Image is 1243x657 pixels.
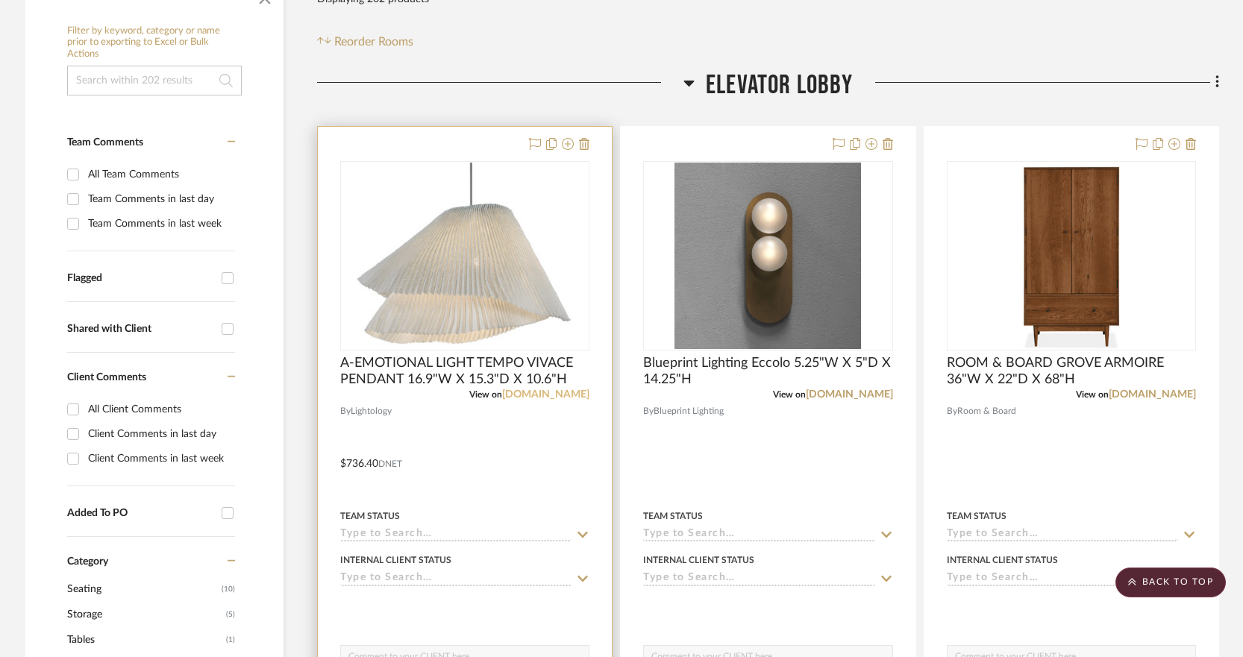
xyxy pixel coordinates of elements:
[502,389,589,400] a: [DOMAIN_NAME]
[226,603,235,626] span: (5)
[88,422,231,446] div: Client Comments in last day
[67,272,214,285] div: Flagged
[351,404,392,418] span: Lightology
[334,33,413,51] span: Reorder Rooms
[947,509,1006,523] div: Team Status
[947,528,1178,542] input: Type to Search…
[806,389,893,400] a: [DOMAIN_NAME]
[947,572,1178,586] input: Type to Search…
[67,66,242,95] input: Search within 202 results
[643,509,703,523] div: Team Status
[643,572,874,586] input: Type to Search…
[654,404,724,418] span: Blueprint Lighting
[340,553,451,567] div: Internal Client Status
[947,355,1196,388] span: ROOM & BOARD GROVE ARMOIRE 36"W X 22"D X 68"H
[317,33,413,51] button: Reorder Rooms
[88,163,231,186] div: All Team Comments
[947,404,957,418] span: By
[67,576,218,602] span: Seating
[1115,568,1226,597] scroll-to-top-button: BACK TO TOP
[226,628,235,652] span: (1)
[957,404,1016,418] span: Room & Board
[88,187,231,211] div: Team Comments in last day
[357,163,573,349] img: A-EMOTIONAL LIGHT TEMPO VIVACE PENDANT 16.9"W X 15.3"D X 10.6"H
[643,404,654,418] span: By
[340,404,351,418] span: By
[643,528,874,542] input: Type to Search…
[222,577,235,601] span: (10)
[67,137,143,148] span: Team Comments
[67,556,108,568] span: Category
[643,553,754,567] div: Internal Client Status
[88,447,231,471] div: Client Comments in last week
[340,355,589,388] span: A-EMOTIONAL LIGHT TEMPO VIVACE PENDANT 16.9"W X 15.3"D X 10.6"H
[340,572,572,586] input: Type to Search…
[773,390,806,399] span: View on
[67,323,214,336] div: Shared with Client
[67,25,242,60] h6: Filter by keyword, category or name prior to exporting to Excel or Bulk Actions
[67,507,214,520] div: Added To PO
[674,163,861,349] img: Blueprint Lighting Eccolo 5.25"W X 5"D X 14.25"H
[706,69,853,101] span: ELEVATOR LOBBY
[469,390,502,399] span: View on
[947,553,1058,567] div: Internal Client Status
[340,528,572,542] input: Type to Search…
[644,162,892,350] div: 0
[1018,163,1125,349] img: ROOM & BOARD GROVE ARMOIRE 36"W X 22"D X 68"H
[88,397,231,421] div: All Client Comments
[1076,390,1109,399] span: View on
[67,372,146,383] span: Client Comments
[88,212,231,236] div: Team Comments in last week
[67,602,222,627] span: Storage
[643,355,892,388] span: Blueprint Lighting Eccolo 5.25"W X 5"D X 14.25"H
[1109,389,1196,400] a: [DOMAIN_NAME]
[67,627,222,653] span: Tables
[340,509,400,523] div: Team Status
